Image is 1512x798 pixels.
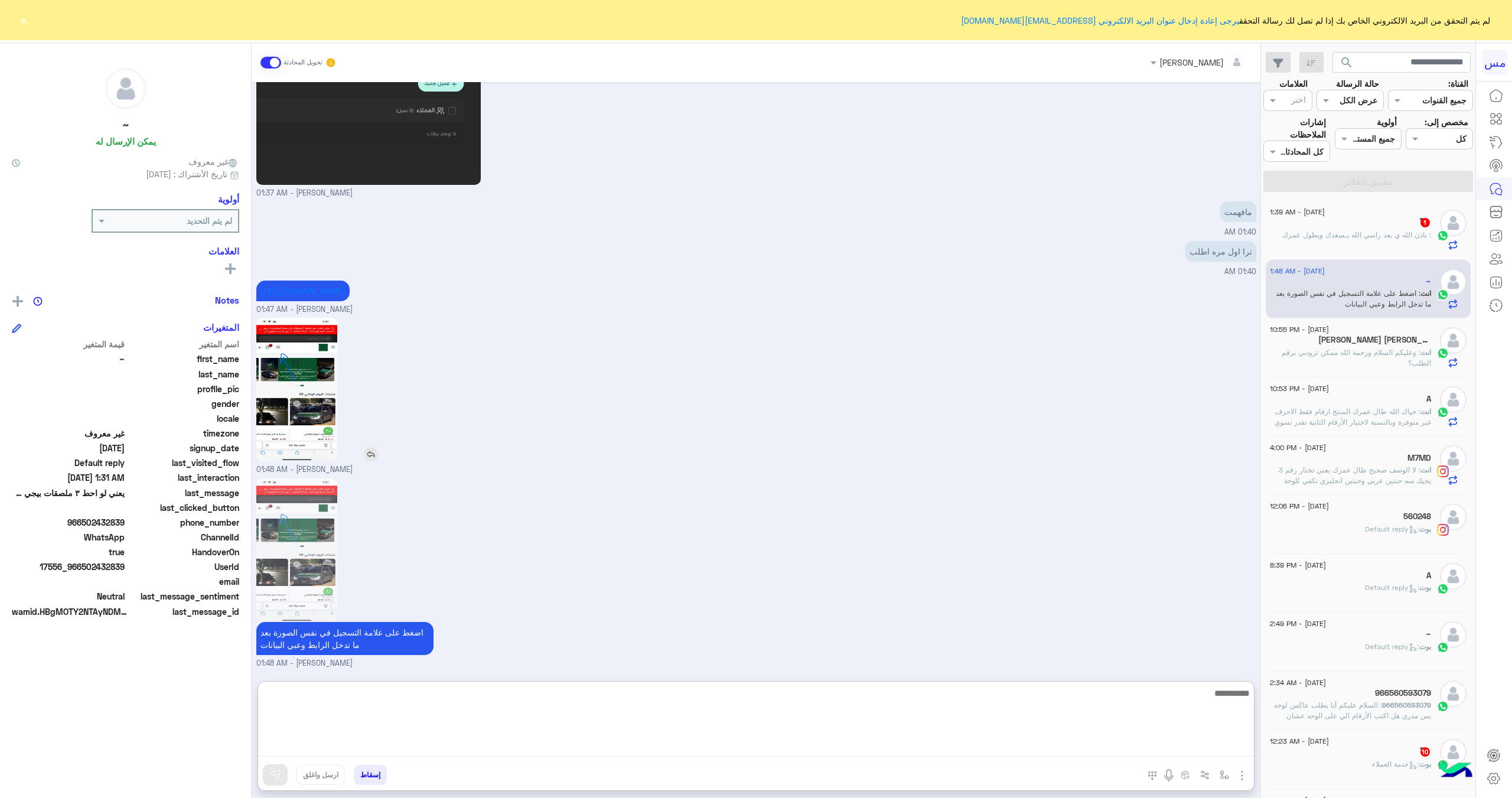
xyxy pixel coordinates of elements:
[1336,77,1379,90] label: حالة الرسالة
[1440,210,1467,236] img: defaultAdmin.png
[127,442,240,454] span: signup_date
[1437,641,1449,653] img: WhatsApp
[127,590,240,602] span: last_message_sentiment
[1448,77,1468,90] label: القناة:
[1419,747,1431,757] h5: ً
[1437,289,1449,301] img: WhatsApp
[1162,768,1176,783] img: send voice note
[283,58,322,67] small: تحويل المحادثة
[127,487,240,499] span: last_message
[1419,525,1431,533] span: بوت
[12,442,125,454] span: 2025-08-26T21:49:20.137Z
[1279,77,1308,90] label: العلامات
[1365,642,1419,651] span: : Default reply
[1419,583,1431,592] span: بوت
[122,118,129,132] h5: ~
[127,561,240,573] span: UserId
[1274,701,1431,731] span: السلام عليكم أنا بطلب عاكس لوحه بس مدري هل اكتب الأرقام الي على الوحه عشان توفروها لي و لا اطلبها...
[1437,701,1449,712] img: WhatsApp
[12,605,130,618] span: wamid.HBgMOTY2NTAyNDMyODM5FQIAEhgUM0FDQzREQTFFNzk4NzAzMzExM0UA
[12,487,125,499] span: يعني لو احط ٣ ملصقات بيجي واحد هديه يعني مجموع ٤ ؟
[256,318,337,461] img: 2LXZiNix2Kkg2YjYp9iq2LPYp9ioINio2KrYp9ix2YrYriAxNDQ3LTAzLTA0INmB2YogMDElMkU0MyUyRTQ3X2IwOTBiNjYyL...
[33,297,43,306] img: notes
[127,427,240,439] span: timezone
[256,188,353,199] span: [PERSON_NAME] - 01:37 AM
[1420,289,1431,298] span: انت
[1195,765,1215,784] button: Trigger scenario
[1440,739,1467,766] img: defaultAdmin.png
[1318,335,1431,345] h5: خالد بن حسن سعيد القحطاني
[1420,218,1430,227] span: 1
[1220,201,1256,222] p: 27/8/2025, 1:40 AM
[1419,217,1431,227] h5: ًً
[12,590,125,602] span: 0
[1340,56,1354,70] span: search
[1365,525,1419,533] span: : Default reply
[1440,269,1467,295] img: defaultAdmin.png
[260,286,346,296] a: [URL][DOMAIN_NAME]
[1419,642,1431,651] span: بوت
[12,427,125,439] span: غير معروف
[106,69,146,109] img: defaultAdmin.png
[127,457,240,469] span: last_visited_flow
[12,398,125,410] span: null
[12,412,125,425] span: null
[1185,241,1256,262] p: 27/8/2025, 1:40 AM
[188,155,239,168] span: غير معروف
[127,516,240,529] span: phone_number
[1440,327,1467,354] img: defaultAdmin.png
[1437,583,1449,595] img: WhatsApp
[1270,678,1326,688] span: [DATE] - 2:34 AM
[1440,504,1467,530] img: defaultAdmin.png
[1440,386,1467,413] img: defaultAdmin.png
[1282,230,1431,239] span: باذن الله ي بعد راسي الله يـسعدك ويطول عمرك
[1263,171,1473,192] button: تطبيق الفلاتر
[1270,560,1326,571] span: [DATE] - 8:39 PM
[1437,406,1449,418] img: WhatsApp
[1270,501,1329,512] span: [DATE] - 12:06 PM
[1426,629,1431,639] h5: ~
[1224,267,1256,276] span: 01:40 AM
[12,531,125,543] span: 2
[127,398,240,410] span: gender
[127,353,240,365] span: first_name
[127,546,240,558] span: HandoverOn
[1148,771,1157,780] img: make a call
[96,136,156,146] h6: يمكن الإرسال له
[146,168,227,180] span: تاريخ الأشتراك : [DATE]
[1220,770,1229,780] img: select flow
[12,546,125,558] span: true
[1437,759,1449,771] img: WhatsApp
[1200,770,1210,780] img: Trigger scenario
[1420,465,1431,474] span: انت
[269,769,281,781] img: send message
[1276,289,1431,308] span: اضغط على علامة التسجيل في نفس الصورة بعد ما تدخل الرابط وعبي البيانات
[1426,571,1431,581] h5: A
[256,464,353,475] span: [PERSON_NAME] - 01:48 AM
[203,322,239,333] h6: المتغيرات
[1270,618,1326,629] span: [DATE] - 2:49 PM
[127,383,240,395] span: profile_pic
[12,353,125,365] span: ~
[1440,621,1467,648] img: defaultAdmin.png
[1372,760,1419,768] span: : خدمة العملاء
[1270,207,1325,217] span: [DATE] - 1:39 AM
[127,412,240,425] span: locale
[127,471,240,484] span: last_interaction
[1235,768,1249,783] img: send attachment
[1420,407,1431,416] span: انت
[12,561,125,573] span: 17556_966502432839
[1279,465,1431,496] span: لا الوصف صحيح طال عمرك يعني تختار رقم 3 يجيك منه حبتين عربي وحبتين انجليزي تكفي للوحة الامامية وا...
[1440,680,1467,707] img: defaultAdmin.png
[1437,230,1449,242] img: WhatsApp
[127,575,240,588] span: email
[1382,701,1431,709] span: 966560593079
[1270,736,1329,747] span: [DATE] - 12:23 AM
[256,304,353,315] span: [PERSON_NAME] - 01:47 AM
[354,765,387,785] button: إسقاط
[1437,347,1449,359] img: WhatsApp
[127,368,240,380] span: last_name
[961,15,1239,25] a: يرجى إعادة إدخال عنوان البريد الالكتروني [EMAIL_ADDRESS][DOMAIN_NAME]
[1282,348,1431,367] span: وعليكم السلام ورحمة الله ممكن تزودني برقم الطلب؟
[127,338,240,350] span: اسم المتغير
